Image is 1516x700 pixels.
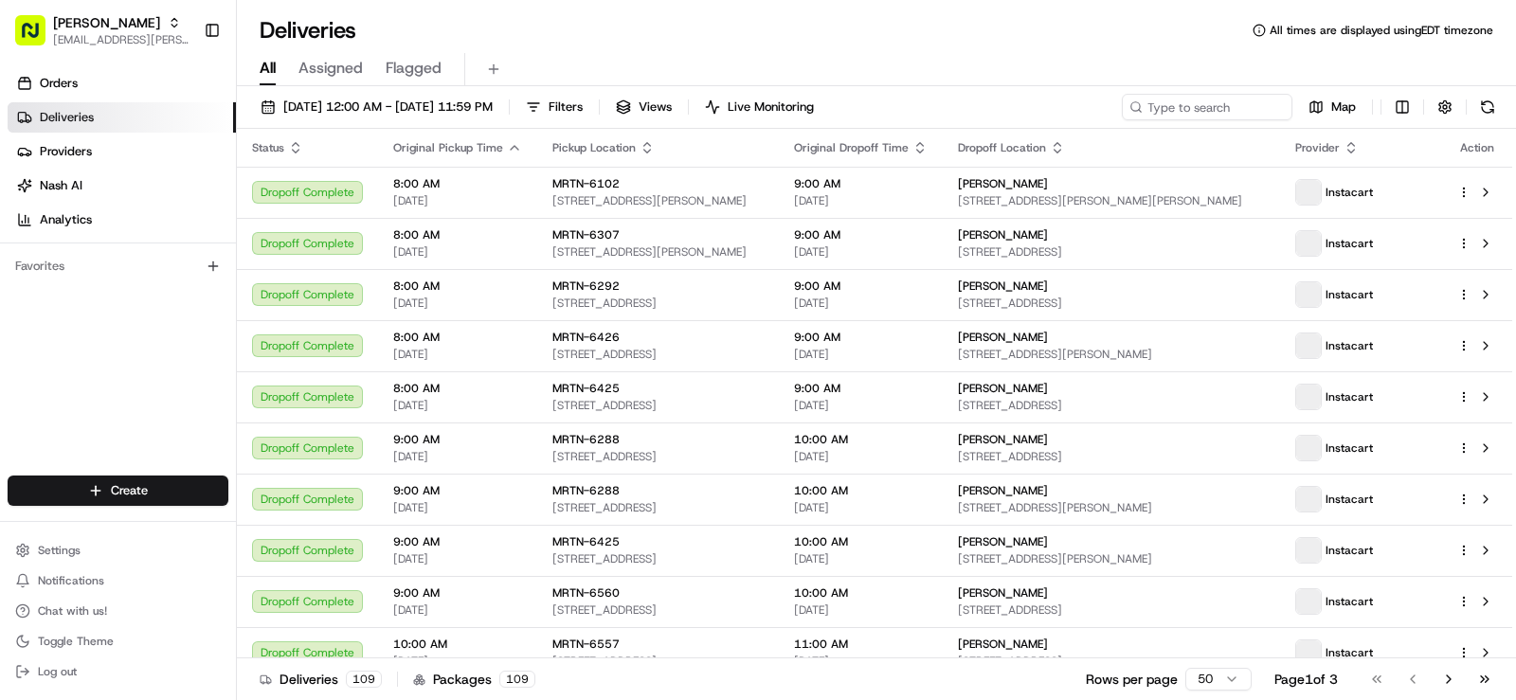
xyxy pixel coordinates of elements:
[8,68,236,99] a: Orders
[252,140,284,155] span: Status
[40,143,92,160] span: Providers
[794,140,909,155] span: Original Dropoff Time
[40,211,92,228] span: Analytics
[346,671,382,688] div: 109
[38,634,114,649] span: Toggle Theme
[499,671,535,688] div: 109
[393,296,522,311] span: [DATE]
[552,330,620,345] span: MRTN-6426
[8,567,228,594] button: Notifications
[958,534,1048,549] span: [PERSON_NAME]
[958,244,1266,260] span: [STREET_ADDRESS]
[393,602,522,618] span: [DATE]
[794,330,928,345] span: 9:00 AM
[393,347,522,362] span: [DATE]
[639,99,672,116] span: Views
[386,57,442,80] span: Flagged
[958,330,1048,345] span: [PERSON_NAME]
[40,177,82,194] span: Nash AI
[393,637,522,652] span: 10:00 AM
[1474,94,1501,120] button: Refresh
[552,654,764,669] span: [STREET_ADDRESS]
[958,432,1048,447] span: [PERSON_NAME]
[1300,94,1364,120] button: Map
[1457,140,1497,155] div: Action
[552,449,764,464] span: [STREET_ADDRESS]
[393,140,503,155] span: Original Pickup Time
[958,551,1266,566] span: [STREET_ADDRESS][PERSON_NAME]
[393,534,522,549] span: 9:00 AM
[958,381,1048,396] span: [PERSON_NAME]
[1326,185,1373,200] span: Instacart
[728,99,814,116] span: Live Monitoring
[958,637,1048,652] span: [PERSON_NAME]
[8,537,228,564] button: Settings
[552,296,764,311] span: [STREET_ADDRESS]
[283,99,493,116] span: [DATE] 12:00 AM - [DATE] 11:59 PM
[794,654,928,669] span: [DATE]
[794,551,928,566] span: [DATE]
[252,94,501,120] button: [DATE] 12:00 AM - [DATE] 11:59 PM
[958,483,1048,498] span: [PERSON_NAME]
[794,585,928,601] span: 10:00 AM
[552,398,764,413] span: [STREET_ADDRESS]
[552,278,620,294] span: MRTN-6292
[549,99,583,116] span: Filters
[794,347,928,362] span: [DATE]
[552,244,764,260] span: [STREET_ADDRESS][PERSON_NAME]
[40,109,94,126] span: Deliveries
[393,227,522,242] span: 8:00 AM
[958,585,1048,601] span: [PERSON_NAME]
[38,603,107,619] span: Chat with us!
[794,296,928,311] span: [DATE]
[794,193,928,208] span: [DATE]
[958,227,1048,242] span: [PERSON_NAME]
[552,140,636,155] span: Pickup Location
[958,500,1266,515] span: [STREET_ADDRESS][PERSON_NAME]
[794,432,928,447] span: 10:00 AM
[8,8,196,53] button: [PERSON_NAME][EMAIL_ADDRESS][PERSON_NAME][DOMAIN_NAME]
[1326,645,1373,660] span: Instacart
[1295,140,1340,155] span: Provider
[393,500,522,515] span: [DATE]
[393,193,522,208] span: [DATE]
[53,32,189,47] span: [EMAIL_ADDRESS][PERSON_NAME][DOMAIN_NAME]
[1326,492,1373,507] span: Instacart
[958,278,1048,294] span: [PERSON_NAME]
[958,193,1266,208] span: [STREET_ADDRESS][PERSON_NAME][PERSON_NAME]
[8,102,236,133] a: Deliveries
[794,602,928,618] span: [DATE]
[1326,543,1373,558] span: Instacart
[260,670,382,689] div: Deliveries
[552,551,764,566] span: [STREET_ADDRESS]
[298,57,363,80] span: Assigned
[1326,236,1373,251] span: Instacart
[1122,94,1292,120] input: Type to search
[1331,99,1356,116] span: Map
[8,598,228,624] button: Chat with us!
[260,15,356,45] h1: Deliveries
[189,104,229,118] span: Pylon
[517,94,591,120] button: Filters
[38,573,104,588] span: Notifications
[607,94,680,120] button: Views
[958,347,1266,362] span: [STREET_ADDRESS][PERSON_NAME]
[40,75,78,92] span: Orders
[393,654,522,669] span: [DATE]
[958,140,1046,155] span: Dropoff Location
[958,602,1266,618] span: [STREET_ADDRESS]
[1274,670,1338,689] div: Page 1 of 3
[794,449,928,464] span: [DATE]
[552,193,764,208] span: [STREET_ADDRESS][PERSON_NAME]
[38,543,81,558] span: Settings
[393,330,522,345] span: 8:00 AM
[393,432,522,447] span: 9:00 AM
[53,13,160,32] button: [PERSON_NAME]
[1086,670,1178,689] p: Rows per page
[8,628,228,655] button: Toggle Theme
[552,227,620,242] span: MRTN-6307
[552,381,620,396] span: MRTN-6425
[794,398,928,413] span: [DATE]
[1326,338,1373,353] span: Instacart
[8,658,228,685] button: Log out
